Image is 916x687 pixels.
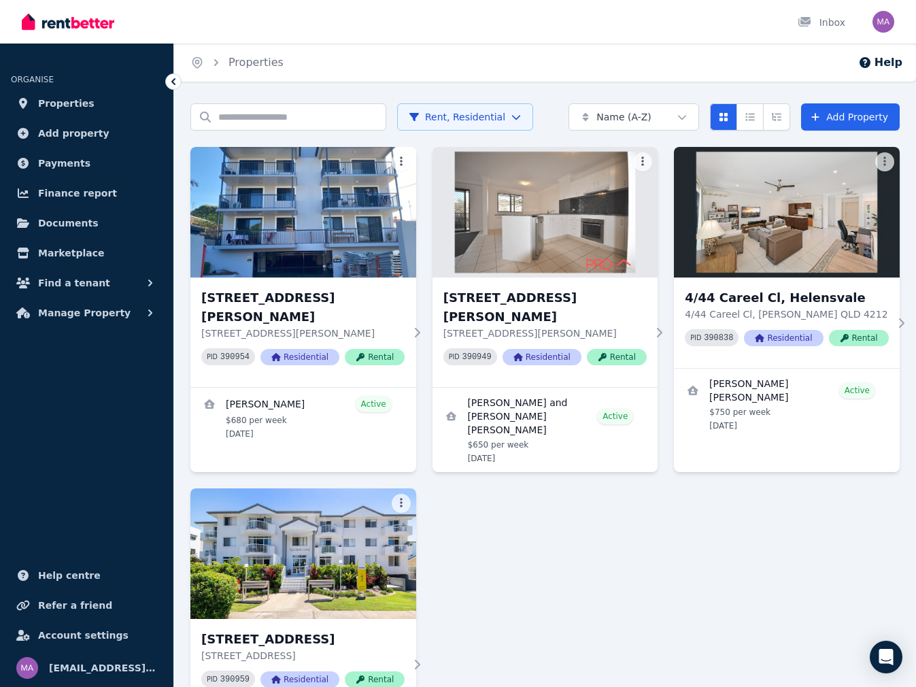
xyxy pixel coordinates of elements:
a: View details for Gemma Holmes and Emma Louise Taylor [432,388,658,472]
span: Rental [345,349,405,365]
button: Name (A-Z) [569,103,699,131]
a: Help centre [11,562,163,589]
p: 4/44 Careel Cl, [PERSON_NAME] QLD 4212 [685,307,888,321]
span: Residential [744,330,823,346]
button: Expanded list view [763,103,790,131]
span: Name (A-Z) [596,110,651,124]
button: Find a tenant [11,269,163,297]
img: maree.likely@bigpond.com [872,11,894,33]
span: Refer a friend [38,597,112,614]
div: Open Intercom Messenger [870,641,902,673]
a: Add property [11,120,163,147]
a: Marketplace [11,239,163,267]
span: Rental [829,330,889,346]
button: Manage Property [11,299,163,326]
a: Add Property [801,103,900,131]
small: PID [207,675,218,683]
img: 2/28 Little Norman St, Southport [190,147,416,278]
button: More options [392,494,411,513]
span: Manage Property [38,305,131,321]
span: [EMAIL_ADDRESS][DOMAIN_NAME] [49,660,157,676]
a: 2/28 Little Norman St, Southport[STREET_ADDRESS][PERSON_NAME][STREET_ADDRESS][PERSON_NAME]PID 390... [190,147,416,387]
img: RentBetter [22,12,114,32]
h3: [STREET_ADDRESS] [201,630,405,649]
span: Residential [503,349,581,365]
a: Payments [11,150,163,177]
a: View details for Stuart Short [190,388,416,448]
p: [STREET_ADDRESS] [201,649,405,663]
div: Inbox [798,16,845,29]
nav: Breadcrumb [174,44,300,82]
code: 390959 [220,675,250,684]
span: Documents [38,215,99,231]
button: Help [858,54,902,71]
a: Refer a friend [11,592,163,619]
span: Rent, Residential [409,110,505,124]
img: maree.likely@bigpond.com [16,657,38,679]
a: Properties [228,56,284,69]
span: Account settings [38,627,129,643]
a: Properties [11,90,163,117]
button: More options [875,152,894,171]
p: [STREET_ADDRESS][PERSON_NAME] [201,326,405,340]
a: 3/28 Little Norman St, Southport[STREET_ADDRESS][PERSON_NAME][STREET_ADDRESS][PERSON_NAME]PID 390... [432,147,658,387]
code: 390949 [462,352,492,362]
div: View options [710,103,790,131]
small: PID [690,334,701,341]
code: 390838 [704,333,733,343]
small: PID [449,353,460,361]
a: Documents [11,210,163,237]
button: Rent, Residential [397,103,533,131]
span: Help centre [38,567,101,584]
span: Marketplace [38,245,104,261]
span: ORGANISE [11,75,54,84]
small: PID [207,353,218,361]
span: Add property [38,125,109,141]
h3: [STREET_ADDRESS][PERSON_NAME] [201,288,405,326]
span: Properties [38,95,95,112]
img: 19/26 Back St, Biggera Waters [190,488,416,619]
h3: [STREET_ADDRESS][PERSON_NAME] [443,288,647,326]
span: Residential [260,349,339,365]
span: Finance report [38,185,117,201]
a: Account settings [11,622,163,649]
button: More options [392,152,411,171]
a: 4/44 Careel Cl, Helensvale4/44 Careel Cl, Helensvale4/44 Careel Cl, [PERSON_NAME] QLD 4212PID 390... [674,147,900,368]
span: Find a tenant [38,275,110,291]
span: Payments [38,155,90,171]
button: Compact list view [736,103,764,131]
img: 4/44 Careel Cl, Helensvale [674,147,900,278]
p: [STREET_ADDRESS][PERSON_NAME] [443,326,647,340]
img: 3/28 Little Norman St, Southport [432,147,658,278]
a: Finance report [11,180,163,207]
a: View details for Hallee Maree Watts [674,369,900,439]
code: 390954 [220,352,250,362]
span: Rental [587,349,647,365]
h3: 4/44 Careel Cl, Helensvale [685,288,888,307]
button: More options [633,152,652,171]
button: Card view [710,103,737,131]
